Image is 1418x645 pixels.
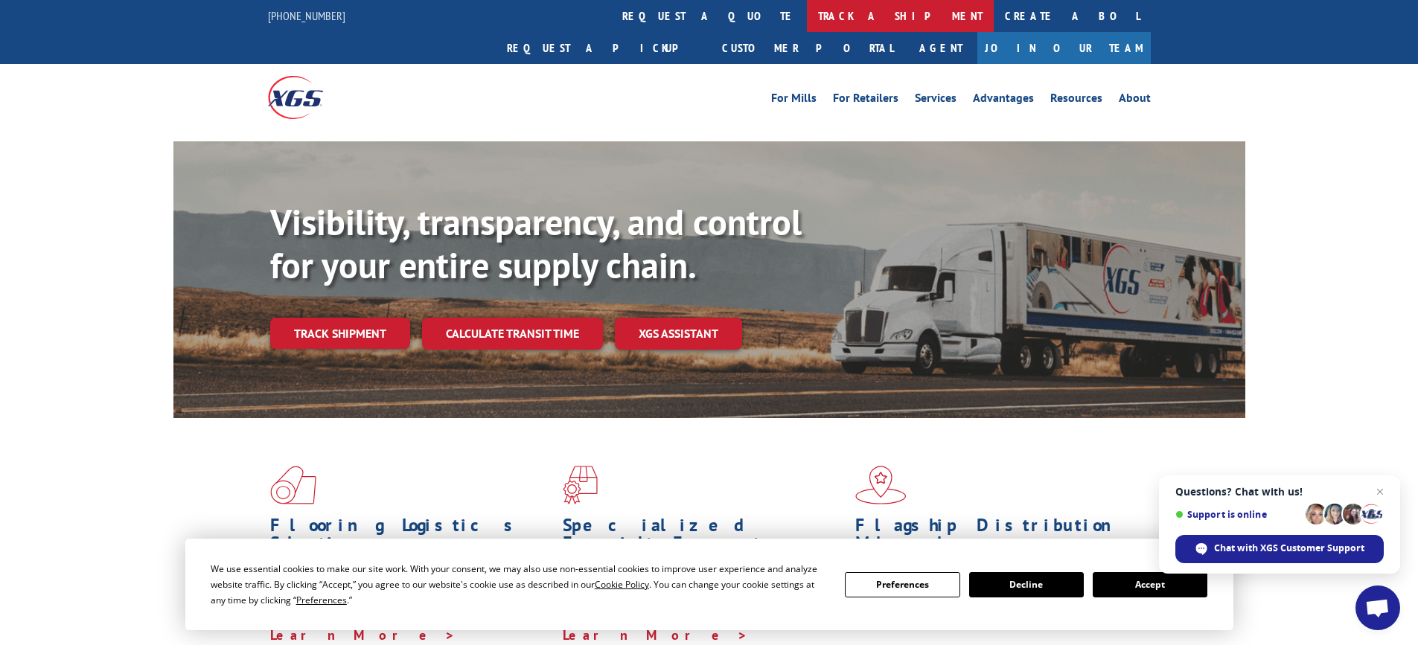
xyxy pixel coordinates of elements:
[296,594,347,606] span: Preferences
[977,32,1151,64] a: Join Our Team
[270,626,456,644] a: Learn More >
[855,516,1137,559] h1: Flagship Distribution Model
[563,516,844,559] h1: Specialized Freight Experts
[1119,92,1151,109] a: About
[1175,509,1300,520] span: Support is online
[185,539,1233,630] div: Cookie Consent Prompt
[1050,92,1102,109] a: Resources
[563,466,598,504] img: xgs-icon-focused-on-flooring-red
[771,92,817,109] a: For Mills
[270,516,552,559] h1: Flooring Logistics Solutions
[270,466,316,504] img: xgs-icon-total-supply-chain-intelligence-red
[1214,542,1364,555] span: Chat with XGS Customer Support
[270,199,802,288] b: Visibility, transparency, and control for your entire supply chain.
[595,578,649,591] span: Cookie Policy
[973,92,1034,109] a: Advantages
[833,92,898,109] a: For Retailers
[268,8,345,23] a: [PHONE_NUMBER]
[563,626,748,644] a: Learn More >
[496,32,711,64] a: Request a pickup
[711,32,904,64] a: Customer Portal
[422,318,603,350] a: Calculate transit time
[1355,585,1400,630] div: Open chat
[855,466,907,504] img: xgs-icon-flagship-distribution-model-red
[270,318,410,349] a: Track shipment
[1371,483,1389,501] span: Close chat
[845,572,959,597] button: Preferences
[915,92,956,109] a: Services
[1093,572,1207,597] button: Accept
[1175,486,1384,498] span: Questions? Chat with us!
[904,32,977,64] a: Agent
[211,561,827,608] div: We use essential cookies to make our site work. With your consent, we may also use non-essential ...
[615,318,742,350] a: XGS ASSISTANT
[1175,535,1384,563] div: Chat with XGS Customer Support
[969,572,1084,597] button: Decline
